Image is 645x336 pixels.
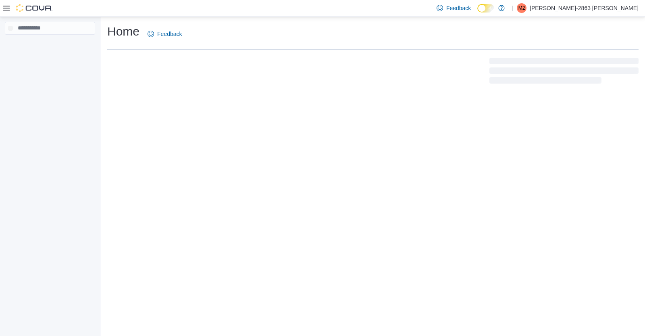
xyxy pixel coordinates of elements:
[518,3,525,13] span: M2
[16,4,52,12] img: Cova
[446,4,471,12] span: Feedback
[144,26,185,42] a: Feedback
[157,30,182,38] span: Feedback
[477,4,494,13] input: Dark Mode
[489,59,639,85] span: Loading
[5,36,95,56] nav: Complex example
[517,3,526,13] div: Matthew-2863 Turner
[107,23,139,40] h1: Home
[530,3,639,13] p: [PERSON_NAME]-2863 [PERSON_NAME]
[512,3,514,13] p: |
